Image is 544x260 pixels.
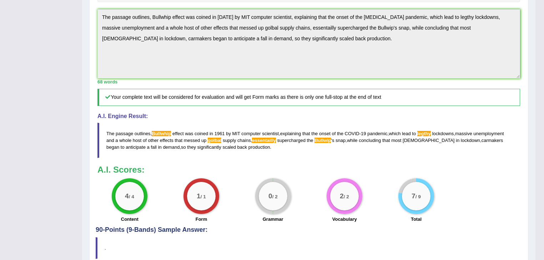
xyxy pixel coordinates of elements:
span: [DEMOGRAPHIC_DATA] [403,138,454,143]
span: host [133,138,142,143]
span: supply [223,138,236,143]
span: Possible spelling mistake found. (did you mean: global) [208,138,221,143]
span: chains [237,138,251,143]
span: concluding [359,138,381,143]
big: 1 [197,192,201,200]
big: 4 [125,192,129,200]
big: 2 [340,192,344,200]
small: / 9 [415,194,421,199]
span: anticipate [126,144,146,150]
span: onset [319,131,331,136]
span: Possible spelling mistake found. (did you mean: lengthy) [417,131,431,136]
span: production [248,144,270,150]
span: 1961 [215,131,225,136]
span: effects [160,138,173,143]
span: was [185,131,193,136]
span: most [391,138,401,143]
span: coined [195,131,208,136]
span: scaled [222,144,236,150]
span: while [347,138,358,143]
small: / 2 [272,194,277,199]
label: Vocabulary [332,216,357,223]
span: messed [184,138,200,143]
span: by [226,131,231,136]
span: passage [116,131,133,136]
span: in [456,138,459,143]
span: back [237,144,247,150]
span: scientist [262,131,279,136]
span: lockdown [461,138,480,143]
big: 7 [412,192,415,200]
span: the [337,131,343,136]
span: to [121,144,125,150]
big: 0 [268,192,272,200]
span: Possible spelling mistake found. (did you mean: Bull whip) [152,131,171,136]
h5: Your complete text will be considered for evaluation and will get Form marks as there is only one... [97,89,520,106]
span: massive [455,131,472,136]
span: began [106,144,119,150]
span: up [201,138,206,143]
span: other [148,138,158,143]
span: The [106,131,114,136]
small: / 2 [344,194,349,199]
span: Possible spelling mistake found. (did you mean: essentially) [252,138,276,143]
span: which [389,131,401,136]
blockquote: , , - , , , ' , , , . [97,123,520,158]
label: Content [121,216,138,223]
span: they [187,144,196,150]
span: and [106,138,114,143]
span: MIT [232,131,240,136]
span: Possible spelling mistake found. (did you mean: Ballwin) [314,138,331,143]
span: a [115,138,118,143]
h4: A.I. Engine Result: [97,113,520,119]
span: unemployment [473,131,504,136]
span: explaining [280,131,301,136]
span: that [302,131,310,136]
span: supercharged [277,138,306,143]
span: lead [402,131,411,136]
span: a [147,144,150,150]
span: outlines [135,131,151,136]
span: 19 [361,131,366,136]
span: pandemic [367,131,387,136]
small: / 1 [201,194,206,199]
label: Form [196,216,207,223]
div: 68 words [97,78,520,85]
span: effect [172,131,184,136]
label: Grammar [263,216,283,223]
span: the [311,131,318,136]
small: / 4 [129,194,134,199]
b: A.I. Scores: [97,165,145,174]
span: whole [119,138,131,143]
span: carmakers [482,138,503,143]
span: in [158,144,162,150]
span: lockdowns [432,131,454,136]
span: in [210,131,213,136]
span: that [175,138,182,143]
span: significantly [197,144,221,150]
span: COVID [345,131,359,136]
span: fall [151,144,157,150]
span: s [332,138,334,143]
span: to [412,131,416,136]
span: so [181,144,186,150]
span: computer [241,131,261,136]
span: snap [336,138,346,143]
span: of [332,131,336,136]
span: the [307,138,313,143]
label: Total [411,216,422,223]
span: that [382,138,390,143]
span: of [143,138,147,143]
span: demand [163,144,180,150]
blockquote: . [96,237,522,259]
